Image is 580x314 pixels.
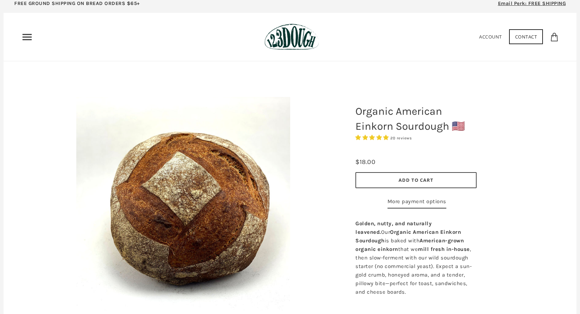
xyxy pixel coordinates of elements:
span: Add to Cart [399,177,433,183]
nav: Primary [21,31,33,43]
img: 123Dough Bakery [265,24,319,50]
a: More payment options [387,197,446,209]
span: 20 reviews [390,136,412,140]
button: Add to Cart [355,172,477,188]
span: 4.95 stars [355,134,390,141]
a: Contact [509,29,543,44]
p: Our is baked with that we , then slow-ferment with our wild sourdough starter (no commercial yeas... [355,219,477,296]
b: Golden, nutty, and naturally leavened. [355,220,432,235]
img: Organic American Einkorn Sourdough 🇺🇸 [76,97,290,311]
h1: Organic American Einkorn Sourdough 🇺🇸 [350,100,482,137]
div: $18.00 [355,157,375,167]
span: Email Perk: FREE SHIPPING [498,0,566,6]
a: Account [479,34,502,40]
b: mill fresh in-house [418,246,470,252]
b: Organic American Einkorn Sourdough [355,229,461,244]
a: Organic American Einkorn Sourdough 🇺🇸 [39,97,327,311]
